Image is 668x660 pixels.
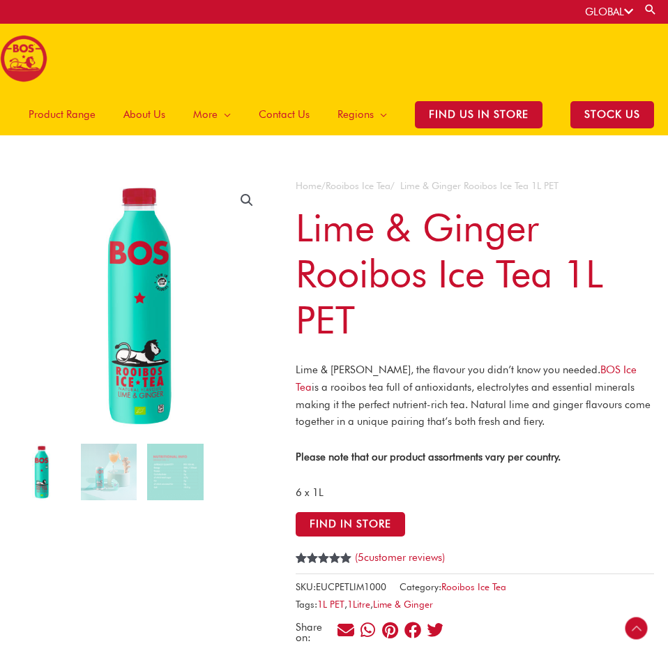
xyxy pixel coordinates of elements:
span: Tags: , , [296,596,433,613]
a: GLOBAL [585,6,633,18]
div: Share on whatsapp [358,621,377,640]
img: Bos Nutritional Info Lime and Ginger 1L [147,444,204,500]
a: About Us [109,93,179,135]
a: Home [296,180,321,191]
span: Category: [400,578,506,596]
span: Regions [337,93,374,135]
p: Lime & [PERSON_NAME], the flavour you didn’t know you needed. is a rooibos tea full of antioxidan... [296,361,654,430]
img: Lime & Ginger Rooibos Ice Tea 1L PET [14,444,70,500]
a: 1L PET [317,599,344,610]
button: Find in Store [296,512,405,537]
span: Contact Us [259,93,310,135]
span: EUCPETLIM1000 [316,581,386,592]
span: SKU: [296,578,386,596]
img: Lime & Ginger Rooibos Ice Tea 1L PET - Image 2 [81,444,137,500]
span: 5 [358,551,364,564]
div: Share on pinterest [381,621,400,640]
span: More [193,93,218,135]
div: Share on email [336,621,355,640]
div: Share on twitter [425,621,444,640]
a: Rooibos Ice Tea [326,180,390,191]
a: Product Range [15,93,109,135]
div: Share on: [296,622,336,643]
a: 1Litre [347,599,370,610]
nav: Site Navigation [4,93,668,135]
span: Rated out of 5 based on customer ratings [296,553,352,610]
a: Find Us in Store [401,93,556,135]
a: Rooibos Ice Tea [441,581,506,592]
a: Regions [324,93,401,135]
div: Share on facebook [403,621,422,640]
strong: Please note that our product assortments vary per country. [296,451,561,463]
a: More [179,93,245,135]
nav: Breadcrumb [296,177,654,195]
span: Find Us in Store [415,101,542,128]
a: STOCK US [556,93,668,135]
a: View full-screen image gallery [234,188,259,213]
span: STOCK US [570,101,654,128]
span: About Us [123,93,165,135]
span: 5 [296,553,301,579]
a: (5customer reviews) [355,551,445,564]
span: Product Range [29,93,96,135]
a: Search button [644,3,658,16]
a: BOS Ice Tea [296,363,637,393]
a: Lime & Ginger [373,599,433,610]
a: Contact Us [245,93,324,135]
h1: Lime & Ginger Rooibos Ice Tea 1L PET [296,204,654,343]
p: 6 x 1L [296,484,654,502]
